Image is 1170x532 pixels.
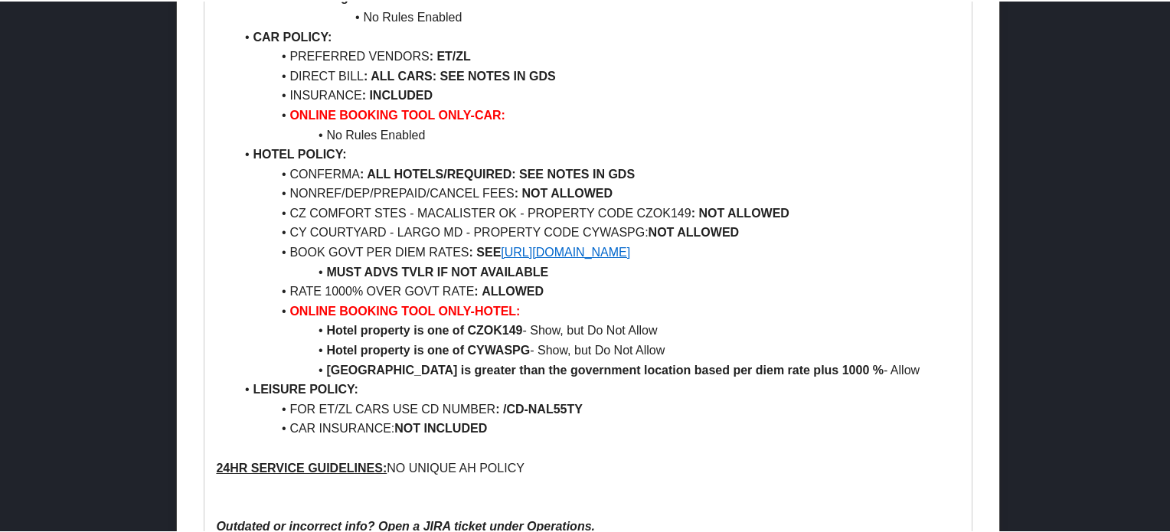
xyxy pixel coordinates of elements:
strong: Hotel property is one of CZOK149 [326,322,522,335]
em: Outdated or incorrect info? Open a JIRA ticket under Operations. [216,518,595,531]
strong: MUST ADVS TVLR IF NOT AVAILABLE [326,264,548,277]
strong: ALLOWED [482,283,544,296]
strong: : [430,48,433,61]
li: - Show, but Do Not Allow [234,339,959,359]
li: INSURANCE [234,84,959,104]
li: - Show, but Do Not Allow [234,319,959,339]
strong: : ALL HOTELS/REQUIRED: SEE NOTES IN GDS [360,166,635,179]
li: CAR INSURANCE: [234,417,959,437]
strong: ONLINE BOOKING TOOL ONLY-HOTEL: [289,303,520,316]
li: CZ COMFORT STES - MACALISTER OK - PROPERTY CODE CZOK149 [234,202,959,222]
strong: : /CD-NAL55TY [495,401,583,414]
strong: : NOT ALLOWED [515,185,613,198]
a: [URL][DOMAIN_NAME] [501,244,630,257]
strong: CAR POLICY: [253,29,332,42]
strong: NOT ALLOWED [649,224,740,237]
li: BOOK GOVT PER DIEM RATES [234,241,959,261]
strong: Hotel property is one of CYWASPG [326,342,530,355]
strong: : NOT ALLOWED [691,205,789,218]
strong: ET/ZL [436,48,470,61]
li: - Allow [234,359,959,379]
strong: : SEE [469,244,502,257]
strong: HOTEL POLICY: [253,146,346,159]
li: PREFERRED VENDORS [234,45,959,65]
p: NO UNIQUE AH POLICY [216,457,959,477]
strong: NOT INCLUDED [394,420,487,433]
li: DIRECT BILL [234,65,959,85]
strong: : [474,283,478,296]
strong: LEISURE POLICY: [253,381,358,394]
li: No Rules Enabled [234,6,959,26]
li: CONFERMA [234,163,959,183]
strong: : INCLUDED [362,87,433,100]
li: CY COURTYARD - LARGO MD - PROPERTY CODE CYWASPG: [234,221,959,241]
strong: [GEOGRAPHIC_DATA] is greater than the government location based per diem rate plus 1000 % [326,362,884,375]
strong: ONLINE BOOKING TOOL ONLY-CAR: [289,107,505,120]
li: NONREF/DEP/PREPAID/CANCEL FEES [234,182,959,202]
li: No Rules Enabled [234,124,959,144]
li: RATE 1000% OVER GOVT RATE [234,280,959,300]
li: FOR ET/ZL CARS USE CD NUMBER [234,398,959,418]
u: 24HR SERVICE GUIDELINES: [216,460,387,473]
strong: : ALL CARS: SEE NOTES IN GDS [364,68,556,81]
